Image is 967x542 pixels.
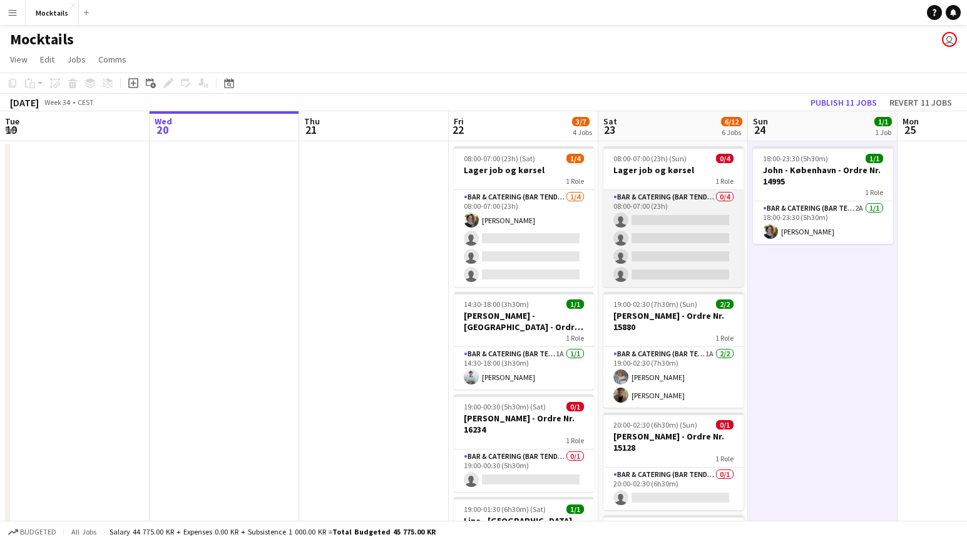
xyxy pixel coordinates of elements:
app-job-card: 08:00-07:00 (23h) (Sun)0/4Lager job og kørsel1 RoleBar & Catering (Bar Tender)0/408:00-07:00 (23h) [603,146,744,287]
span: 25 [901,123,919,137]
span: Jobs [67,54,86,65]
div: 1 Job [875,128,891,137]
app-job-card: 19:00-00:30 (5h30m) (Sat)0/1[PERSON_NAME] - Ordre Nr. 162341 RoleBar & Catering (Bar Tender)0/119... [454,394,594,492]
span: 19:00-01:30 (6h30m) (Sat) [464,504,546,514]
app-job-card: 14:30-18:00 (3h30m)1/1[PERSON_NAME] - [GEOGRAPHIC_DATA] - Ordre Nr. 158891 RoleBar & Catering (Ba... [454,292,594,389]
span: 20:00-02:30 (6h30m) (Sun) [613,420,697,429]
span: 1/4 [566,154,584,163]
span: 1 Role [865,188,883,197]
div: [DATE] [10,96,39,109]
span: 1 Role [566,176,584,186]
span: 18:00-23:30 (5h30m) [763,154,828,163]
app-card-role: Bar & Catering (Bar Tender)0/120:00-02:30 (6h30m) [603,468,744,510]
h1: Mocktails [10,30,74,49]
app-card-role: Bar & Catering (Bar Tender)0/408:00-07:00 (23h) [603,190,744,287]
span: 1/1 [566,504,584,514]
span: 23 [601,123,617,137]
span: 3/7 [572,117,590,126]
h3: [PERSON_NAME] - [GEOGRAPHIC_DATA] - Ordre Nr. 15889 [454,310,594,333]
app-job-card: 19:00-02:30 (7h30m) (Sun)2/2[PERSON_NAME] - Ordre Nr. 158801 RoleBar & Catering (Bar Tender)1A2/2... [603,292,744,408]
span: All jobs [69,527,99,536]
app-job-card: 08:00-07:00 (23h) (Sat)1/4Lager job og kørsel1 RoleBar & Catering (Bar Tender)1/408:00-07:00 (23h... [454,146,594,287]
span: Budgeted [20,528,56,536]
span: Tue [5,116,19,127]
span: 19:00-02:30 (7h30m) (Sun) [613,299,697,309]
span: 1 Role [715,176,734,186]
button: Publish 11 jobs [806,94,882,111]
button: Revert 11 jobs [884,94,957,111]
span: View [10,54,28,65]
app-user-avatar: Hektor Pantas [942,32,957,47]
span: 20 [153,123,172,137]
span: 1 Role [566,436,584,445]
app-job-card: 20:00-02:30 (6h30m) (Sun)0/1[PERSON_NAME] - Ordre Nr. 151281 RoleBar & Catering (Bar Tender)0/120... [603,413,744,510]
span: 21 [302,123,320,137]
h3: [PERSON_NAME] - Ordre Nr. 15880 [603,310,744,333]
span: 1 Role [566,333,584,343]
span: Sat [603,116,617,127]
span: 14:30-18:00 (3h30m) [464,299,529,309]
div: CEST [78,98,94,107]
span: 22 [452,123,464,137]
h3: Lager job og kørsel [603,164,744,176]
span: 1/1 [566,299,584,309]
span: Sun [753,116,768,127]
span: 6/12 [721,117,742,126]
a: Jobs [62,51,91,68]
h3: [PERSON_NAME] - Ordre Nr. 16234 [454,413,594,435]
span: Fri [454,116,464,127]
span: Week 34 [41,98,73,107]
a: View [5,51,33,68]
span: 1/1 [874,117,892,126]
span: 19:00-00:30 (5h30m) (Sat) [464,402,546,411]
app-card-role: Bar & Catering (Bar Tender)1A1/114:30-18:00 (3h30m)[PERSON_NAME] [454,347,594,389]
a: Edit [35,51,59,68]
app-card-role: Bar & Catering (Bar Tender)0/119:00-00:30 (5h30m) [454,449,594,492]
span: 0/1 [716,420,734,429]
app-card-role: Bar & Catering (Bar Tender)2A1/118:00-23:30 (5h30m)[PERSON_NAME] [753,201,893,244]
span: Wed [155,116,172,127]
app-card-role: Bar & Catering (Bar Tender)1/408:00-07:00 (23h)[PERSON_NAME] [454,190,594,287]
span: 08:00-07:00 (23h) (Sun) [613,154,687,163]
span: 19 [3,123,19,137]
a: Comms [93,51,131,68]
span: 1 Role [715,454,734,463]
button: Mocktails [26,1,79,25]
h3: John - København - Ordre Nr. 14995 [753,164,893,187]
h3: Lager job og kørsel [454,164,594,176]
span: 1 Role [715,333,734,343]
span: Thu [304,116,320,127]
span: Total Budgeted 45 775.00 KR [332,527,436,536]
span: 1/1 [866,154,883,163]
span: Edit [40,54,54,65]
span: 08:00-07:00 (23h) (Sat) [464,154,535,163]
span: Comms [98,54,126,65]
app-card-role: Bar & Catering (Bar Tender)1A2/219:00-02:30 (7h30m)[PERSON_NAME][PERSON_NAME] [603,347,744,408]
div: 4 Jobs [573,128,592,137]
div: Salary 44 775.00 KR + Expenses 0.00 KR + Subsistence 1 000.00 KR = [110,527,436,536]
span: Mon [903,116,919,127]
span: 2/2 [716,299,734,309]
h3: Line - [GEOGRAPHIC_DATA] - Ordre Nr. 15062 [454,515,594,538]
button: Budgeted [6,525,58,539]
span: 24 [751,123,768,137]
span: 0/4 [716,154,734,163]
app-job-card: 18:00-23:30 (5h30m)1/1John - København - Ordre Nr. 149951 RoleBar & Catering (Bar Tender)2A1/118:... [753,146,893,244]
span: 0/1 [566,402,584,411]
div: 6 Jobs [722,128,742,137]
h3: [PERSON_NAME] - Ordre Nr. 15128 [603,431,744,453]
